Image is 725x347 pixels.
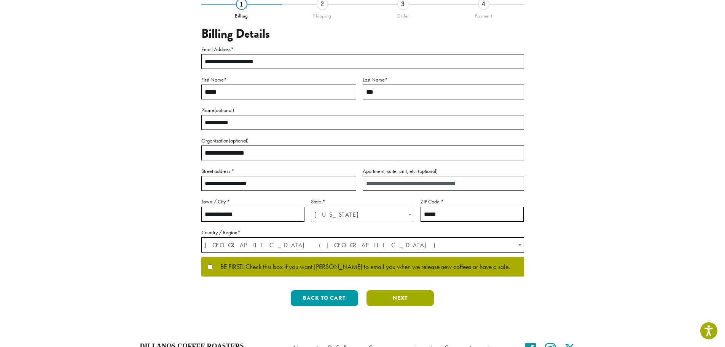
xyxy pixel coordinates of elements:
label: State [311,197,414,206]
label: Last Name [363,75,524,85]
div: Billing [201,10,282,19]
label: Street address [201,166,356,176]
label: Email Address [201,45,524,54]
span: (optional) [214,107,234,114]
span: (optional) [418,168,438,174]
label: ZIP Code [421,197,524,206]
span: Missouri [311,207,414,222]
div: Shipping [282,10,363,19]
h3: Billing Details [201,27,524,41]
span: BE FIRST! Check this box if you want [PERSON_NAME] to email you when we release new coffees or ha... [213,264,510,270]
label: Apartment, suite, unit, etc. [363,166,524,176]
span: United States (US) [202,238,524,253]
div: Payment [443,10,524,19]
label: Organization [201,136,524,146]
span: (optional) [229,137,249,144]
button: Back to cart [291,290,358,306]
div: Order [363,10,443,19]
label: First Name [201,75,356,85]
input: BE FIRST! Check this box if you want [PERSON_NAME] to email you when we release new coffees or ha... [208,264,213,269]
label: Town / City [201,197,304,206]
span: State [311,207,414,222]
button: Next [366,290,434,306]
span: Country / Region [201,237,524,253]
